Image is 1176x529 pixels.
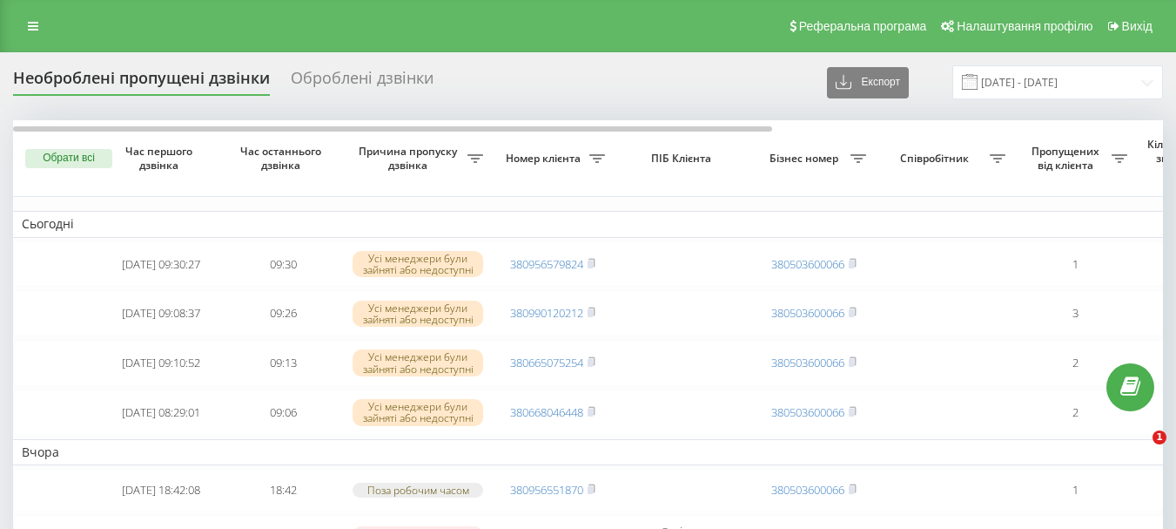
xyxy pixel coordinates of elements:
button: Обрати всі [25,149,112,168]
a: 380990120212 [510,305,583,321]
div: Поза робочим часом [353,483,483,498]
span: 1 [1152,431,1166,444]
td: 2 [1014,340,1136,386]
td: 18:42 [222,469,344,512]
span: Номер клієнта [501,152,589,166]
a: 380503600066 [771,305,844,321]
a: 380503600066 [771,256,844,272]
td: 09:06 [222,390,344,436]
div: Необроблені пропущені дзвінки [13,69,270,96]
span: Причина пропуску дзвінка [353,145,467,172]
div: Усі менеджери були зайняті або недоступні [353,251,483,277]
span: Налаштування профілю [957,19,1092,33]
td: 09:13 [222,340,344,386]
span: ПІБ Клієнта [628,152,738,166]
button: Експорт [827,67,909,98]
td: 09:30 [222,241,344,288]
td: [DATE] 09:08:37 [100,290,222,336]
div: Усі менеджери були зайняті або недоступні [353,349,483,376]
span: Пропущених від клієнта [1023,145,1112,172]
div: Усі менеджери були зайняті або недоступні [353,399,483,425]
a: 380503600066 [771,404,844,420]
td: 1 [1014,241,1136,288]
a: 380503600066 [771,355,844,370]
td: [DATE] 08:29:01 [100,390,222,436]
td: 2 [1014,390,1136,436]
a: 380503600066 [771,482,844,498]
iframe: Intercom live chat [1117,431,1159,472]
a: 380668046448 [510,404,583,420]
td: [DATE] 09:10:52 [100,340,222,386]
td: 1 [1014,469,1136,512]
div: Усі менеджери були зайняті або недоступні [353,301,483,327]
span: Час останнього дзвінка [236,145,330,172]
span: Співробітник [884,152,990,166]
td: [DATE] 18:42:08 [100,469,222,512]
span: Вихід [1122,19,1152,33]
td: 3 [1014,290,1136,336]
td: [DATE] 09:30:27 [100,241,222,288]
td: 09:26 [222,290,344,336]
span: Бізнес номер [762,152,850,166]
span: Час першого дзвінка [114,145,208,172]
a: 380956551870 [510,482,583,498]
span: Реферальна програма [799,19,927,33]
div: Оброблені дзвінки [291,69,433,96]
a: 380665075254 [510,355,583,370]
a: 380956579824 [510,256,583,272]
